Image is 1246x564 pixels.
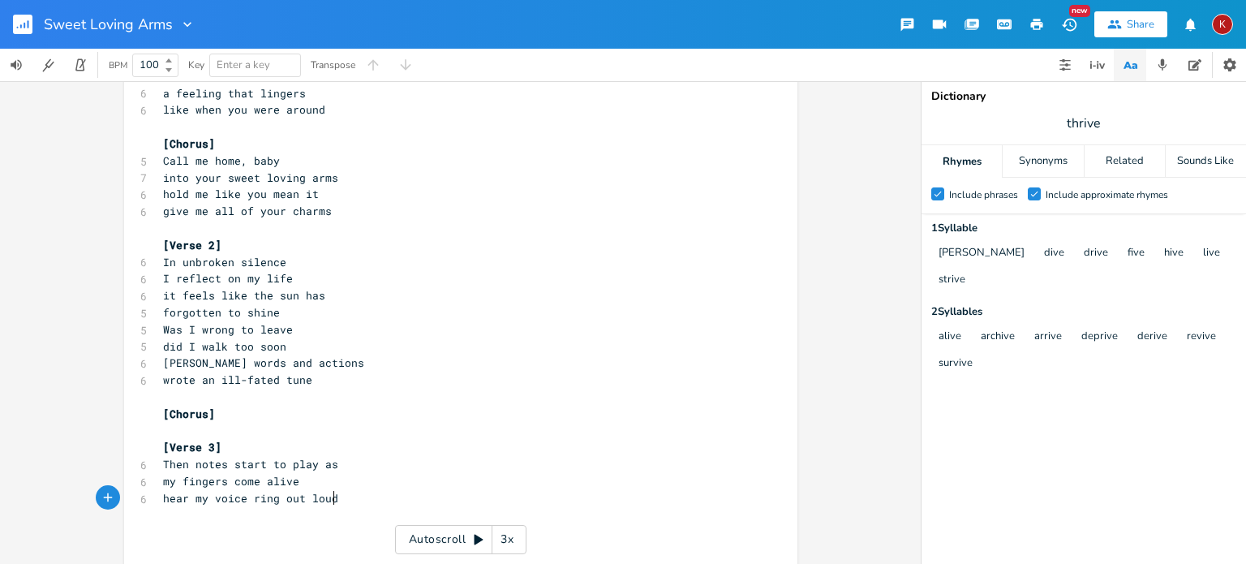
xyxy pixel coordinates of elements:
[1164,247,1184,260] button: hive
[1137,330,1167,344] button: derive
[949,190,1018,200] div: Include phrases
[1203,247,1220,260] button: live
[939,247,1025,260] button: [PERSON_NAME]
[1081,330,1118,344] button: deprive
[163,288,325,303] span: it feels like the sun has
[1044,247,1064,260] button: dive
[1187,330,1216,344] button: revive
[1053,10,1085,39] button: New
[163,136,215,151] span: [Chorus]
[163,305,280,320] span: forgotten to shine
[163,204,332,218] span: give me all of your charms
[311,60,355,70] div: Transpose
[163,255,286,269] span: In unbroken silence
[163,322,293,337] span: Was I wrong to leave
[163,457,338,471] span: Then notes start to play as
[163,153,280,168] span: Call me home, baby
[163,69,293,84] span: that cannot be found
[163,187,319,201] span: hold me like you mean it
[1128,247,1145,260] button: five
[1212,6,1233,43] button: K
[163,102,325,117] span: like when you were around
[922,145,1002,178] div: Rhymes
[1034,330,1062,344] button: arrive
[1069,5,1090,17] div: New
[163,407,215,421] span: [Chorus]
[217,58,270,72] span: Enter a key
[163,86,306,101] span: a feeling that lingers
[44,17,173,32] span: Sweet Loving Arms
[931,91,1236,102] div: Dictionary
[939,330,961,344] button: alive
[163,440,221,454] span: [Verse 3]
[395,525,526,554] div: Autoscroll
[163,372,312,387] span: wrote an ill-fated tune
[163,238,221,252] span: [Verse 2]
[1127,17,1154,32] div: Share
[188,60,204,70] div: Key
[109,61,127,70] div: BPM
[163,170,338,185] span: into your sweet loving arms
[1212,14,1233,35] div: kerynlee24
[163,271,293,286] span: I reflect on my life
[492,525,522,554] div: 3x
[939,357,973,371] button: survive
[931,223,1236,234] div: 1 Syllable
[1084,247,1108,260] button: drive
[1046,190,1168,200] div: Include approximate rhymes
[981,330,1015,344] button: archive
[1166,145,1246,178] div: Sounds Like
[1003,145,1083,178] div: Synonyms
[1067,114,1101,133] span: thrive
[1085,145,1165,178] div: Related
[1094,11,1167,37] button: Share
[163,474,299,489] span: my fingers come alive
[931,307,1236,317] div: 2 Syllable s
[163,339,286,354] span: did I walk too soon
[163,491,338,506] span: hear my voice ring out loud
[163,355,364,370] span: [PERSON_NAME] words and actions
[939,273,965,287] button: strive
